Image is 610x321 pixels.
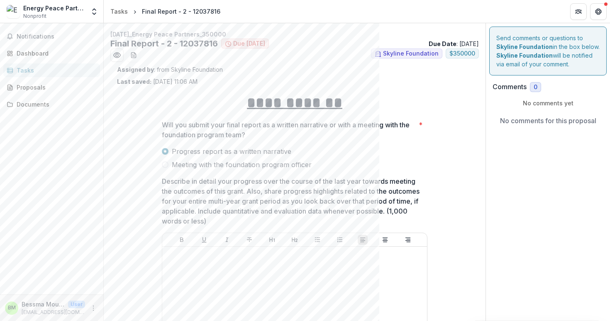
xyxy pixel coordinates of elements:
[3,46,100,60] a: Dashboard
[117,65,472,74] p: : from Skyline Foundation
[358,235,368,245] button: Align Left
[110,39,218,49] h2: Final Report - 2 - 12037816
[172,146,291,156] span: Progress report as a written narrative
[17,49,93,58] div: Dashboard
[199,235,209,245] button: Underline
[267,235,277,245] button: Heading 1
[127,49,140,62] button: download-word-button
[7,5,20,18] img: Energy Peace Partners
[117,77,198,86] p: [DATE] 11:06 AM
[383,50,439,57] span: Skyline Foundation
[233,40,265,47] span: Due [DATE]
[88,303,98,313] button: More
[107,5,224,17] nav: breadcrumb
[312,235,322,245] button: Bullet List
[290,235,300,245] button: Heading 2
[110,49,124,62] button: Preview 57aae5bc-8c68-4592-a7a8-e7fc48f62a8a.pdf
[110,30,479,39] p: [DATE]_Energy Peace Partners_350000
[403,235,413,245] button: Align Right
[590,3,607,20] button: Get Help
[17,66,93,75] div: Tasks
[493,99,603,107] p: No comments yet
[88,3,100,20] button: Open entity switcher
[17,33,97,40] span: Notifications
[110,7,128,16] div: Tasks
[449,50,475,57] span: $ 350000
[68,301,85,308] p: User
[335,235,345,245] button: Ordered List
[3,30,100,43] button: Notifications
[570,3,587,20] button: Partners
[429,39,479,48] p: : [DATE]
[23,4,85,12] div: Energy Peace Partners
[244,235,254,245] button: Strike
[3,63,100,77] a: Tasks
[3,97,100,111] a: Documents
[17,83,93,92] div: Proposals
[142,7,220,16] div: Final Report - 2 - 12037816
[162,120,415,140] p: Will you submit your final report as a written narrative or with a meeting with the foundation pr...
[23,12,46,20] span: Nonprofit
[3,80,100,94] a: Proposals
[493,83,527,91] h2: Comments
[489,27,607,75] div: Send comments or questions to in the box below. will be notified via email of your comment.
[534,84,537,91] span: 0
[380,235,390,245] button: Align Center
[17,100,93,109] div: Documents
[117,78,151,85] strong: Last saved:
[429,40,456,47] strong: Due Date
[172,160,312,170] span: Meeting with the foundation program officer
[8,305,16,311] div: Bessma Mourad
[222,235,232,245] button: Italicize
[500,116,596,126] p: No comments for this proposal
[117,66,154,73] strong: Assigned by
[162,176,422,226] p: Describe in detail your progress over the course of the last year towards meeting the outcomes of...
[496,52,553,59] strong: Skyline Foundation
[496,43,553,50] strong: Skyline Foundation
[22,300,65,309] p: Bessma Mourad
[107,5,131,17] a: Tasks
[22,309,85,316] p: [EMAIL_ADDRESS][DOMAIN_NAME]
[177,235,187,245] button: Bold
